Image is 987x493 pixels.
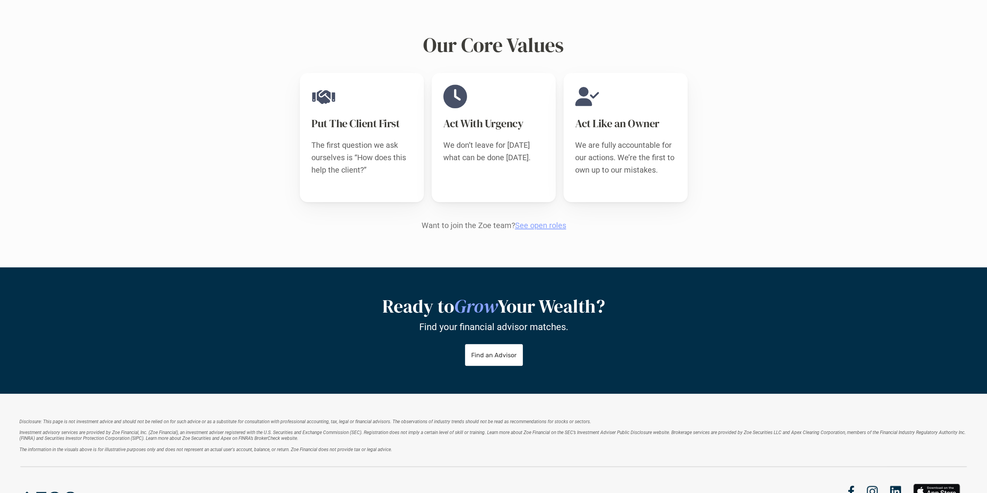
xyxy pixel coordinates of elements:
p: Find an Advisor [471,351,516,358]
p: Find your financial advisor matches. [419,321,568,332]
h2: Ready to Your Wealth? [300,295,688,318]
em: Grow [454,293,498,319]
p: The first question we ask ourselves is “How does this help the client?” [311,139,412,176]
p: Want to join the Zoe team? [300,221,688,230]
p: We don’t leave for [DATE] what can be done [DATE]. [443,139,544,164]
a: Find an Advisor [465,344,522,366]
h3: Put The Client First [311,116,412,131]
p: We are fully accountable for our actions. We’re the first to own up to our mistakes. [575,139,676,176]
h3: Act Like an Owner [575,116,676,131]
h3: Act With Urgency [443,116,544,131]
em: The information in the visuals above is for illustrative purposes only and does not represent an ... [19,446,392,452]
em: Investment advisory services are provided by Zoe Financial, Inc. (Zoe Financial), an investment a... [19,430,967,441]
a: See open roles [515,221,566,230]
h2: Our Core Values [423,33,564,57]
em: Disclosure: This page is not investment advice and should not be relied on for such advice or as ... [19,419,591,424]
